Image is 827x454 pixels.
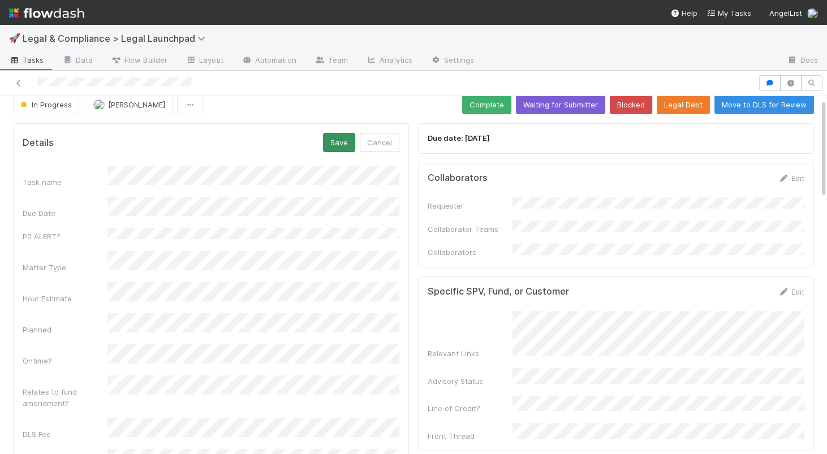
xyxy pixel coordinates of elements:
span: Legal & Compliance > Legal Launchpad [23,33,211,44]
button: Legal Debt [657,95,710,114]
span: My Tasks [707,8,751,18]
a: My Tasks [707,7,751,19]
span: Tasks [9,54,44,66]
span: In Progress [18,100,72,109]
a: Data [53,52,102,70]
div: Requester [428,200,512,211]
button: Cancel [360,133,399,152]
button: In Progress [13,95,79,114]
h5: Specific SPV, Fund, or Customer [428,286,569,297]
div: P0 ALERT? [23,231,107,242]
a: Automation [232,52,305,70]
div: Ontime? [23,355,107,366]
button: [PERSON_NAME] [84,95,173,114]
div: Due Date [23,207,107,219]
div: Relates to fund amendment? [23,386,107,409]
div: Help [670,7,697,19]
a: Edit [778,174,804,183]
div: Collaborator Teams [428,223,512,235]
span: 🚀 [9,33,20,43]
button: Save [323,133,355,152]
div: Collaborators [428,247,512,258]
a: Flow Builder [102,52,176,70]
div: Hour Estimate [23,293,107,304]
button: Blocked [610,95,652,114]
img: avatar_b5be9b1b-4537-4870-b8e7-50cc2287641b.png [807,8,818,19]
div: Line of Credit? [428,403,512,414]
a: Settings [421,52,483,70]
button: Waiting for Submitter [516,95,605,114]
button: Move to DLS for Review [714,95,814,114]
div: DLS Fee [23,429,107,440]
h5: Collaborators [428,172,488,184]
a: Team [305,52,357,70]
div: Task name [23,176,107,188]
span: [PERSON_NAME] [108,100,165,109]
a: Edit [778,287,804,296]
img: avatar_b5be9b1b-4537-4870-b8e7-50cc2287641b.png [93,99,105,110]
div: Planned [23,324,107,335]
div: Matter Type [23,262,107,273]
span: Flow Builder [111,54,167,66]
div: Front Thread [428,430,512,442]
span: AngelList [769,8,802,18]
a: Analytics [357,52,421,70]
div: Relevant Links [428,348,512,359]
a: Docs [778,52,827,70]
img: logo-inverted-e16ddd16eac7371096b0.svg [9,3,84,23]
button: Complete [462,95,511,114]
div: Advisory Status [428,375,512,387]
h5: Details [23,137,54,149]
a: Layout [176,52,232,70]
strong: Due date: [DATE] [428,133,490,142]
